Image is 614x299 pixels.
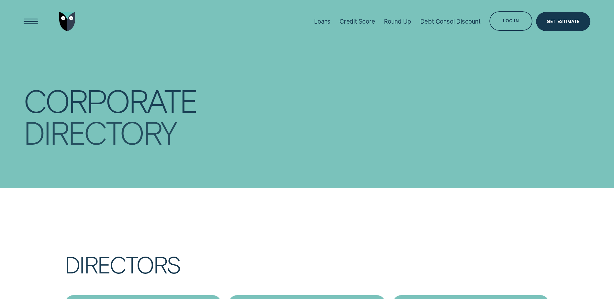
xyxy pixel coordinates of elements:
[536,12,590,31] a: Get Estimate
[24,86,197,116] div: Corporate
[24,117,176,147] div: directory
[420,18,481,25] div: Debt Consol Discount
[314,18,330,25] div: Loans
[21,12,40,31] button: Open Menu
[59,12,75,31] img: Wisr
[384,18,411,25] div: Round Up
[340,18,375,25] div: Credit Score
[489,11,532,31] button: Log in
[24,85,297,145] h1: Corporate directory
[65,253,550,295] h2: Directors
